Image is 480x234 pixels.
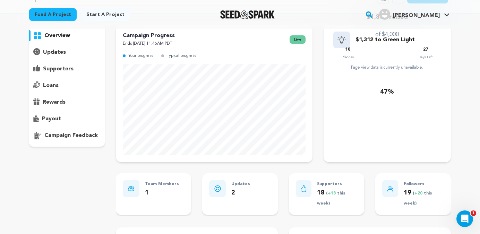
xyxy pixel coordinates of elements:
[29,113,105,124] button: payout
[42,115,61,123] p: payout
[393,13,440,18] span: [PERSON_NAME]
[345,46,350,54] p: 18
[220,10,275,19] img: Seed&Spark Logo Dark Mode
[378,7,451,20] a: Katie K.'s Profile
[43,81,59,90] p: loans
[145,188,179,198] p: 1
[220,10,275,19] a: Seed&Spark Homepage
[43,98,66,106] p: rewards
[328,191,337,196] span: +18
[355,36,415,44] p: $1,312 to Green Light
[44,32,70,40] p: overview
[44,131,98,140] p: campaign feedback
[123,32,175,40] p: Campaign Progress
[342,54,354,61] p: Pledges
[378,7,451,22] span: Katie K.'s Profile
[404,191,432,206] span: ( this week)
[419,54,432,61] p: Days Left
[331,65,444,70] div: Page view data is currently unavailable.
[167,52,196,60] p: Typical progress
[29,8,77,21] a: Fund a project
[29,63,105,75] button: supporters
[404,188,444,208] p: 19
[379,9,440,20] div: Katie K.'s Profile
[404,180,444,188] p: Followers
[317,191,345,206] span: ( this week)
[317,188,357,208] p: 18
[375,31,399,39] p: of $4,000
[29,47,105,58] button: updates
[43,48,66,57] p: updates
[379,9,390,20] img: user.png
[29,30,105,41] button: overview
[81,8,130,21] a: Start a project
[231,180,250,188] p: Updates
[380,87,394,97] p: 47%
[290,35,306,44] span: live
[123,40,175,48] p: Ends [DATE] 11:46AM PDT
[423,46,428,54] p: 27
[317,180,357,188] p: Supporters
[29,80,105,91] button: loans
[43,65,74,73] p: supporters
[456,210,473,227] iframe: Intercom live chat
[471,210,476,216] span: 1
[29,130,105,141] button: campaign feedback
[231,188,250,198] p: 2
[414,191,424,196] span: +20
[145,180,179,188] p: Team Members
[128,52,153,60] p: Your progress
[29,97,105,108] button: rewards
